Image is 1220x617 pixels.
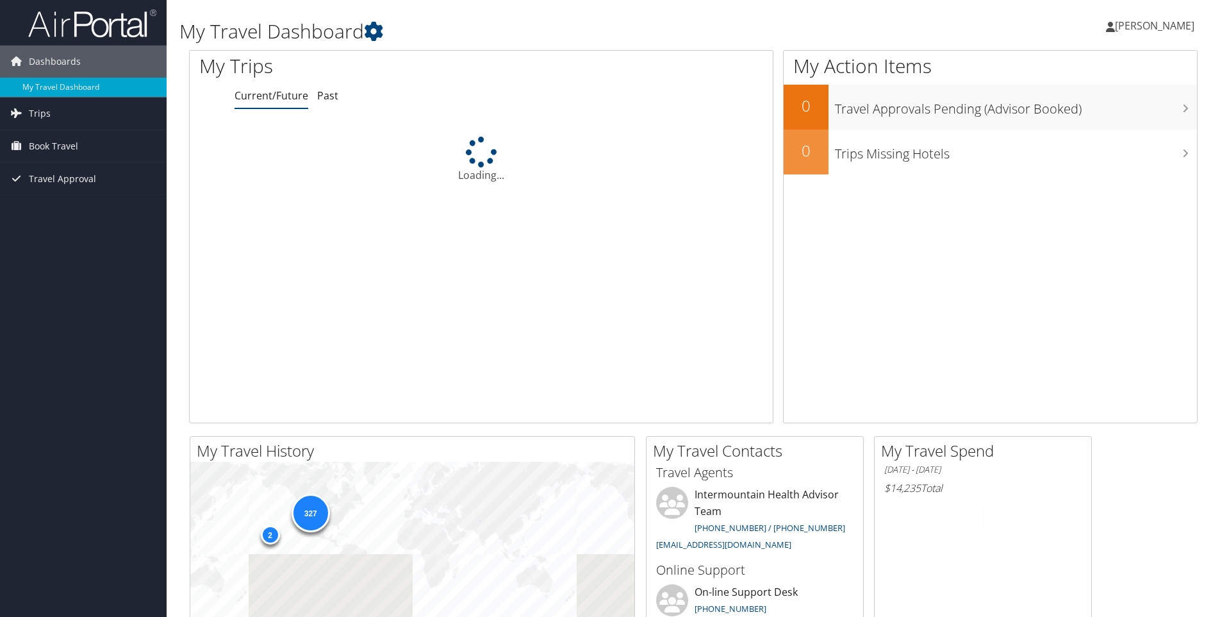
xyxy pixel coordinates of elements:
span: [PERSON_NAME] [1115,19,1194,33]
h2: My Travel Contacts [653,440,863,462]
a: 0Travel Approvals Pending (Advisor Booked) [784,85,1197,130]
h1: My Trips [199,53,520,80]
h2: My Travel History [197,440,634,462]
h6: [DATE] - [DATE] [884,464,1082,476]
h3: Travel Approvals Pending (Advisor Booked) [835,94,1197,118]
span: Book Travel [29,130,78,162]
a: Past [317,89,338,103]
h2: 0 [784,95,828,117]
h2: My Travel Spend [881,440,1091,462]
a: 0Trips Missing Hotels [784,130,1197,174]
a: [PHONE_NUMBER] / [PHONE_NUMBER] [695,522,845,534]
img: airportal-logo.png [28,8,156,38]
a: [PHONE_NUMBER] [695,603,766,614]
a: [PERSON_NAME] [1106,6,1207,45]
h3: Trips Missing Hotels [835,139,1197,163]
h3: Online Support [656,561,853,579]
h6: Total [884,481,1082,495]
h2: 0 [784,140,828,162]
div: 327 [291,494,329,532]
h3: Travel Agents [656,464,853,482]
span: Trips [29,97,51,130]
h1: My Action Items [784,53,1197,80]
div: Loading... [190,137,773,183]
span: $14,235 [884,481,921,495]
div: 2 [260,525,279,544]
span: Travel Approval [29,163,96,195]
a: Current/Future [235,89,308,103]
span: Dashboards [29,46,81,78]
li: Intermountain Health Advisor Team [650,487,860,555]
h1: My Travel Dashboard [179,18,864,45]
a: [EMAIL_ADDRESS][DOMAIN_NAME] [656,539,791,550]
